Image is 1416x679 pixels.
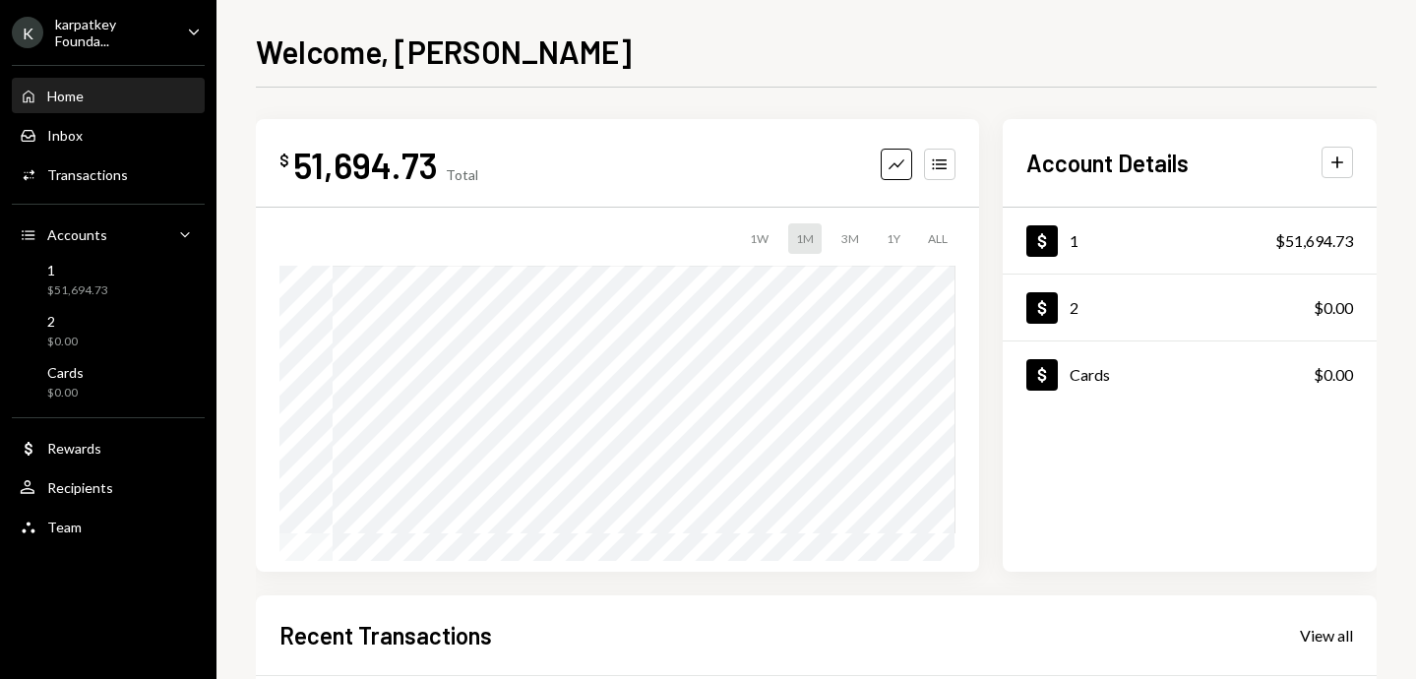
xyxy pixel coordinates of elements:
div: Team [47,519,82,535]
a: 2$0.00 [12,307,205,354]
a: Cards$0.00 [1003,341,1377,407]
div: 1Y [879,223,908,254]
div: Inbox [47,127,83,144]
div: 1M [788,223,822,254]
div: $0.00 [47,385,84,401]
div: karpatkey Founda... [55,16,171,49]
div: $51,694.73 [47,282,108,299]
div: 1 [1070,231,1078,250]
a: 2$0.00 [1003,275,1377,340]
div: $0.00 [1314,363,1353,387]
div: $ [279,151,289,170]
a: View all [1300,624,1353,646]
div: 1W [742,223,776,254]
div: 2 [1070,298,1078,317]
h2: Recent Transactions [279,619,492,651]
div: ALL [920,223,955,254]
div: View all [1300,626,1353,646]
div: Accounts [47,226,107,243]
div: Home [47,88,84,104]
div: $51,694.73 [1275,229,1353,253]
div: Transactions [47,166,128,183]
h1: Welcome, [PERSON_NAME] [256,31,632,71]
div: Total [446,166,478,183]
div: 1 [47,262,108,278]
a: Transactions [12,156,205,192]
div: $0.00 [1314,296,1353,320]
div: Cards [1070,365,1110,384]
a: Home [12,78,205,113]
a: Accounts [12,216,205,252]
a: 1$51,694.73 [12,256,205,303]
a: 1$51,694.73 [1003,208,1377,274]
div: Cards [47,364,84,381]
a: Team [12,509,205,544]
div: $0.00 [47,334,78,350]
div: Recipients [47,479,113,496]
div: 2 [47,313,78,330]
a: Inbox [12,117,205,153]
div: K [12,17,43,48]
a: Cards$0.00 [12,358,205,405]
div: 51,694.73 [293,143,438,187]
div: 3M [833,223,867,254]
div: Rewards [47,440,101,457]
h2: Account Details [1026,147,1189,179]
a: Recipients [12,469,205,505]
a: Rewards [12,430,205,465]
